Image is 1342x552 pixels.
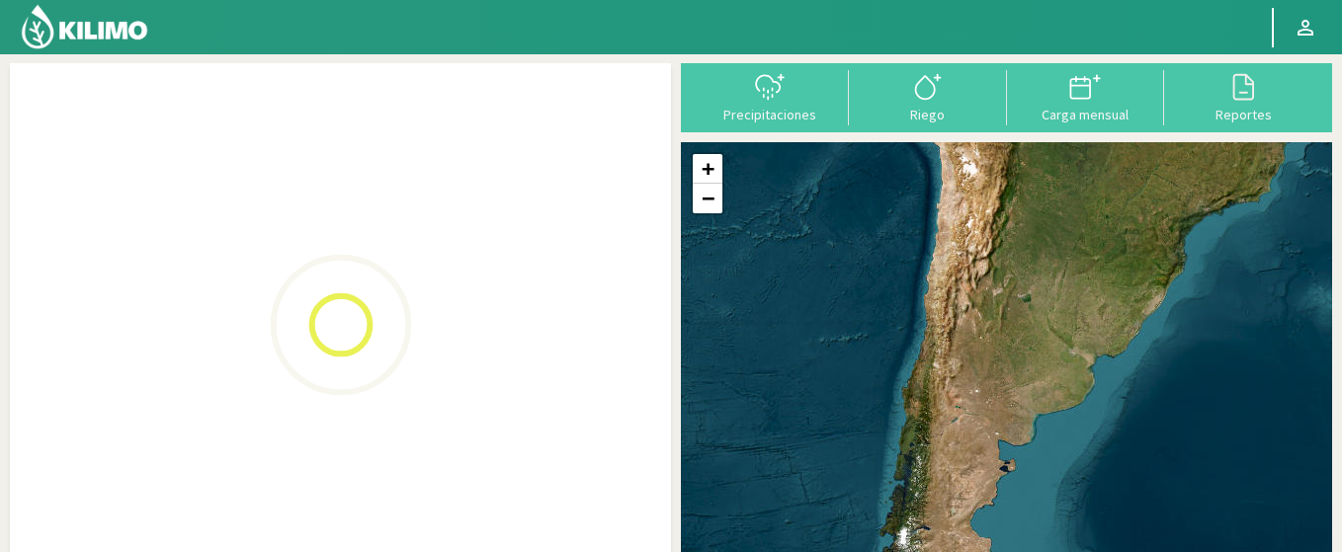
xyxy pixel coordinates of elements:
img: Loading... [242,226,440,424]
button: Carga mensual [1007,70,1165,122]
a: Zoom out [693,184,722,213]
div: Reportes [1170,108,1316,121]
img: Kilimo [20,3,149,50]
div: Carga mensual [1013,108,1159,121]
a: Zoom in [693,154,722,184]
button: Precipitaciones [691,70,849,122]
button: Reportes [1164,70,1322,122]
button: Riego [849,70,1007,122]
div: Riego [855,108,1001,121]
div: Precipitaciones [697,108,843,121]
